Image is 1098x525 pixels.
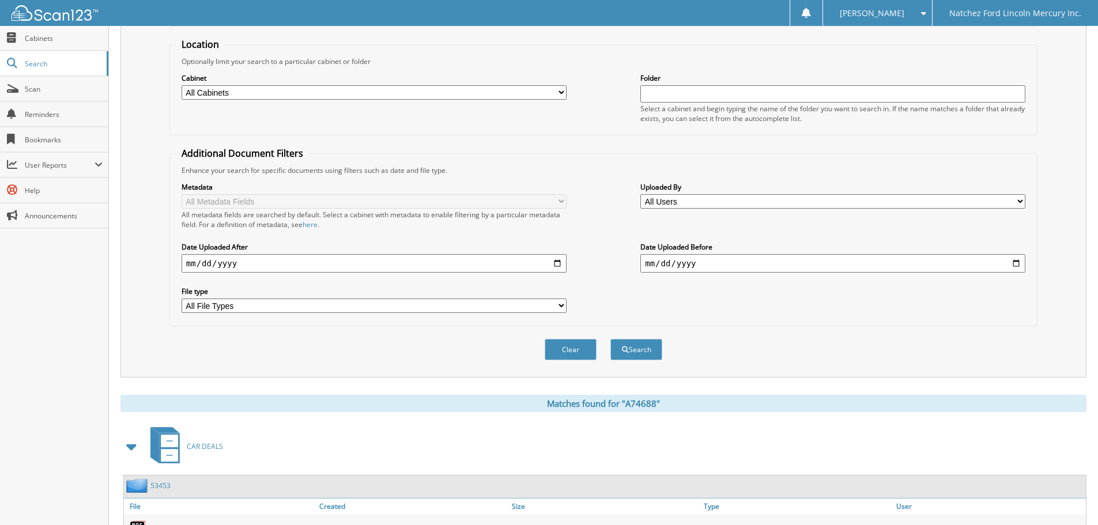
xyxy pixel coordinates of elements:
[25,211,103,221] span: Announcements
[1040,470,1098,525] iframe: Chat Widget
[182,242,567,252] label: Date Uploaded After
[949,10,1081,17] span: Natchez Ford Lincoln Mercury Inc.
[150,481,171,490] a: 53453
[25,59,101,69] span: Search
[182,210,567,229] div: All metadata fields are searched by default. Select a cabinet with metadata to enable filtering b...
[25,84,103,94] span: Scan
[12,5,98,21] img: scan123-logo-white.svg
[316,498,509,514] a: Created
[182,286,567,296] label: File type
[120,395,1086,412] div: Matches found for "A74688"
[182,73,567,83] label: Cabinet
[640,73,1025,83] label: Folder
[126,478,150,493] img: folder2.png
[176,56,1031,66] div: Optionally limit your search to a particular cabinet or folder
[640,242,1025,252] label: Date Uploaded Before
[124,498,316,514] a: File
[25,186,103,195] span: Help
[893,498,1086,514] a: User
[640,254,1025,273] input: end
[176,147,309,160] legend: Additional Document Filters
[182,182,567,192] label: Metadata
[610,339,662,360] button: Search
[545,339,597,360] button: Clear
[701,498,893,514] a: Type
[640,104,1025,123] div: Select a cabinet and begin typing the name of the folder you want to search in. If the name match...
[25,109,103,119] span: Reminders
[25,160,95,170] span: User Reports
[640,182,1025,192] label: Uploaded By
[182,254,567,273] input: start
[144,424,223,469] a: CAR DEALS
[187,441,223,451] span: CAR DEALS
[840,10,904,17] span: [PERSON_NAME]
[176,165,1031,175] div: Enhance your search for specific documents using filters such as date and file type.
[176,38,225,51] legend: Location
[509,498,701,514] a: Size
[303,220,318,229] a: here
[25,33,103,43] span: Cabinets
[25,135,103,145] span: Bookmarks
